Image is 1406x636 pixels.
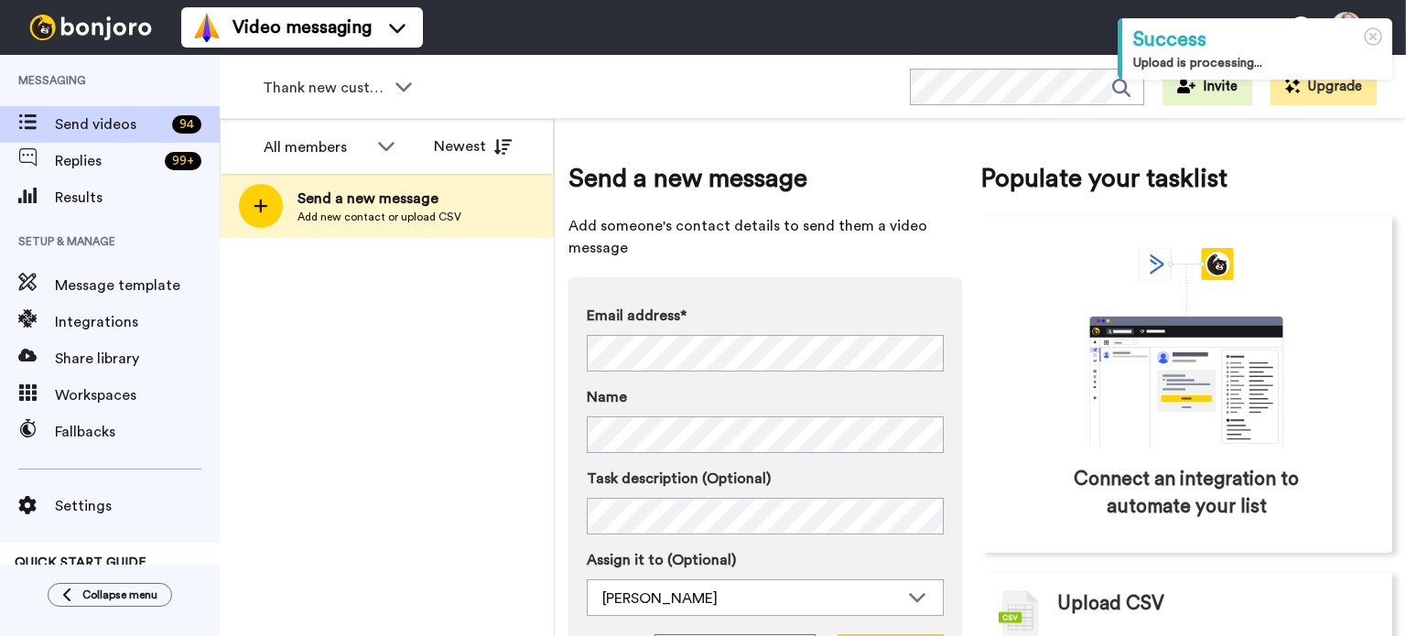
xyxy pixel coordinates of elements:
span: Send a new message [568,160,962,197]
span: Workspaces [55,384,220,406]
div: 94 [172,115,201,134]
span: Send a new message [297,188,461,210]
span: Results [55,187,220,209]
span: Fallbacks [55,421,220,443]
label: Email address* [587,305,944,327]
div: Success [1133,26,1381,54]
img: csv-grey.png [999,590,1039,636]
span: Add new contact or upload CSV [297,210,461,224]
button: Collapse menu [48,583,172,607]
span: Connect an integration to automate your list [1058,466,1314,521]
span: Name [587,386,627,408]
span: Message template [55,275,220,296]
span: Send videos [55,113,165,135]
img: bj-logo-header-white.svg [22,15,159,40]
span: Populate your tasklist [980,160,1392,197]
div: All members [264,136,368,158]
button: Newest [420,128,525,165]
img: vm-color.svg [192,13,222,42]
span: Integrations [55,311,220,333]
button: Invite [1163,69,1252,105]
span: Share library [55,348,220,370]
div: 99 + [165,152,201,170]
span: Upload CSV [1057,590,1164,618]
div: animation [1049,248,1324,447]
div: [PERSON_NAME] [602,587,899,609]
span: Video messaging [233,15,372,40]
span: Replies [55,150,157,172]
span: Thank new customers [263,77,385,99]
span: Collapse menu [82,587,157,602]
span: Add someone's contact details to send them a video message [568,215,962,259]
button: Upgrade [1271,69,1377,105]
label: Assign it to (Optional) [587,549,944,571]
div: Upload is processing... [1133,54,1381,72]
span: Settings [55,495,220,517]
label: Task description (Optional) [587,468,944,490]
span: QUICK START GUIDE [15,556,146,569]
